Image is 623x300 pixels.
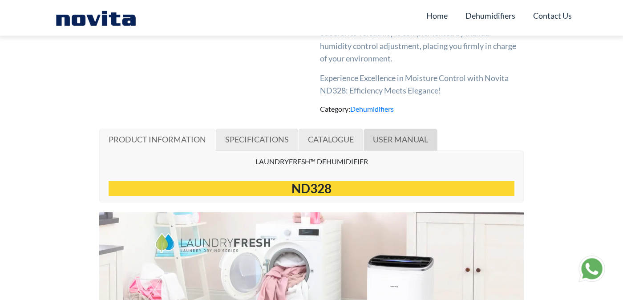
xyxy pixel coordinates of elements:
[320,72,524,97] p: Experience Excellence in Moisture Control with Novita ND328: Efficiency Meets Elegance!
[533,7,572,24] a: Contact Us
[364,129,437,151] a: USER MANUAL
[99,129,215,151] a: PRODUCT INFORMATION
[255,157,368,166] span: LAUNDRYFRESH™ DEHUMIDIFIER
[308,134,354,144] span: CATALOGUE
[320,105,394,113] span: Category:
[291,181,332,196] strong: ND328
[373,134,428,144] span: USER MANUAL
[465,7,515,24] a: Dehumidifiers
[299,129,363,151] a: CATALOGUE
[225,134,289,144] span: SPECIFICATIONS
[109,134,206,144] span: PRODUCT INFORMATION
[426,7,448,24] a: Home
[51,9,141,27] img: Novita
[216,129,298,151] a: SPECIFICATIONS
[350,105,394,113] a: Dehumidifiers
